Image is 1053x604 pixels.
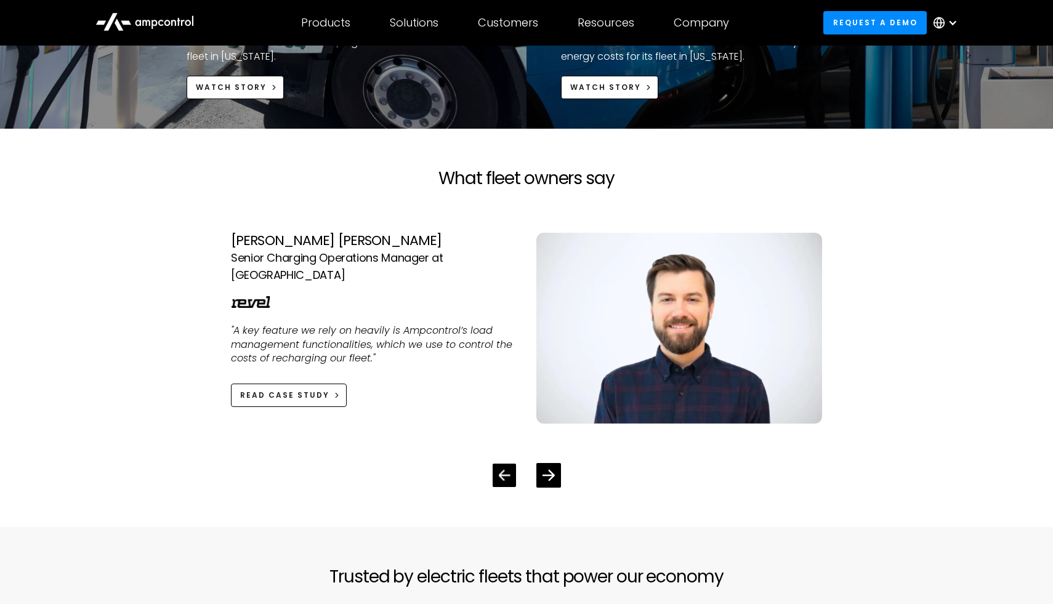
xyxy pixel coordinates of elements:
[478,16,538,30] div: Customers
[561,36,805,63] p: Learn how Revel reduces up to 45% of its monthly energy costs for its fleet in [US_STATE].
[196,82,267,93] div: Watch Story
[570,82,641,93] div: Watch Story
[240,390,329,401] div: Read Case Study
[231,213,822,443] div: 1 / 4
[390,16,438,30] div: Solutions
[674,16,729,30] div: Company
[231,249,517,285] div: Senior Charging Operations Manager at [GEOGRAPHIC_DATA]
[187,76,284,99] a: Watch Story
[493,464,516,487] div: Previous slide
[231,233,517,249] div: [PERSON_NAME] [PERSON_NAME]
[578,16,634,30] div: Resources
[211,168,842,189] h2: What fleet owners say
[231,324,517,365] p: "A key feature we rely on heavily is Ampcontrol’s load management functionalities, which we use t...
[823,11,927,34] a: Request a demo
[329,566,723,587] h2: Trusted by electric fleets that power our economy
[301,16,350,30] div: Products
[187,36,431,63] p: Learn how WattEV monitors the largest EV truck fleet in [US_STATE].
[231,384,347,406] a: Read Case Study
[561,76,658,99] a: Watch Story
[536,463,561,488] div: Next slide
